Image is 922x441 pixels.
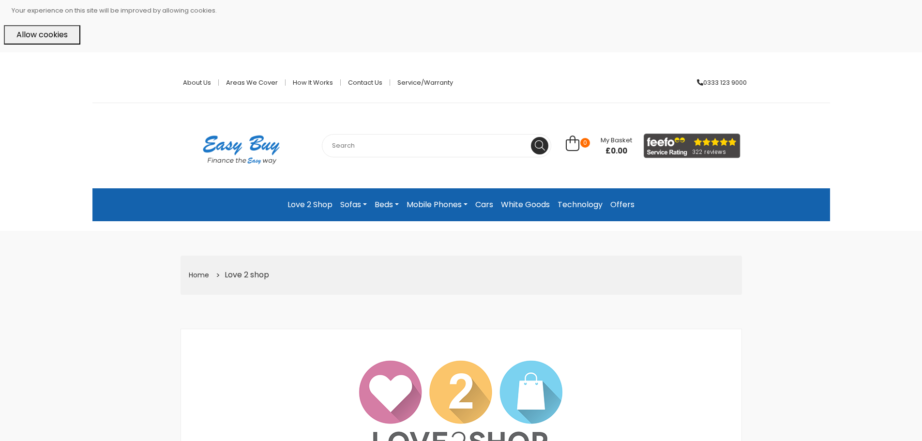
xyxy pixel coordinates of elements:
img: feefo_logo [644,134,741,158]
input: Search [322,134,551,157]
a: 0333 123 9000 [690,79,747,86]
button: Allow cookies [4,25,80,45]
img: Easy Buy [193,122,289,177]
a: 0 My Basket £0.00 [566,141,632,152]
p: Your experience on this site will be improved by allowing cookies. [12,4,918,17]
a: Contact Us [341,79,390,86]
a: Service/Warranty [390,79,453,86]
span: My Basket [601,136,632,145]
a: Technology [554,196,606,213]
a: Offers [606,196,638,213]
a: Mobile Phones [403,196,471,213]
a: How it works [286,79,341,86]
a: Areas we cover [219,79,286,86]
a: Cars [471,196,497,213]
span: 0 [580,138,590,148]
a: White Goods [497,196,554,213]
span: £0.00 [601,146,632,156]
a: Sofas [336,196,371,213]
a: Beds [371,196,403,213]
a: About Us [176,79,219,86]
a: Home [189,270,209,280]
a: Love 2 Shop [284,196,336,213]
li: Love 2 shop [212,268,270,283]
